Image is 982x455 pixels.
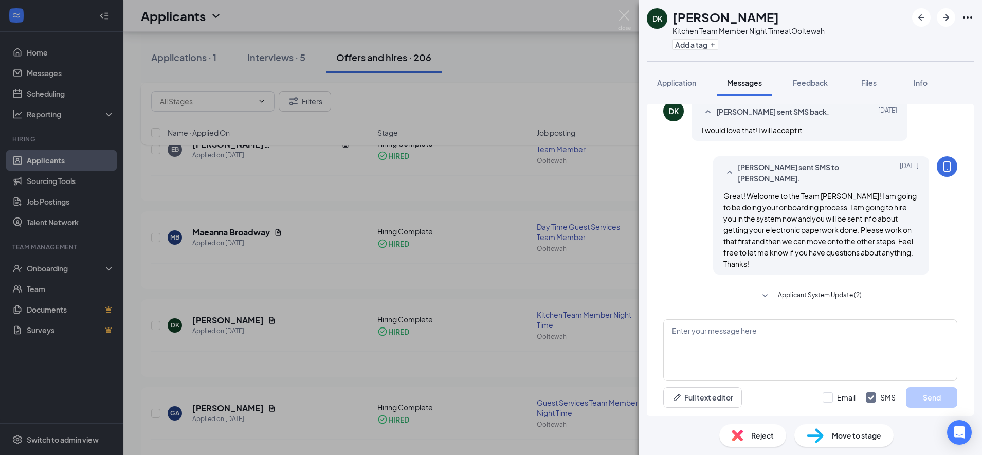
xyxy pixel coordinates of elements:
[937,8,955,27] button: ArrowRight
[672,8,779,26] h1: [PERSON_NAME]
[716,106,829,118] span: [PERSON_NAME] sent SMS back.
[702,106,714,118] svg: SmallChevronUp
[912,8,931,27] button: ArrowLeftNew
[793,78,828,87] span: Feedback
[723,191,917,268] span: Great! Welcome to the Team [PERSON_NAME]! I am going to be doing your onboarding process. I am go...
[878,106,897,118] span: [DATE]
[669,106,679,116] div: DK
[702,125,804,135] span: I would love that! I will accept it.
[672,392,682,403] svg: Pen
[672,39,718,50] button: PlusAdd a tag
[663,387,742,408] button: Full text editorPen
[759,290,771,302] svg: SmallChevronDown
[906,387,957,408] button: Send
[940,11,952,24] svg: ArrowRight
[861,78,877,87] span: Files
[652,13,662,24] div: DK
[657,78,696,87] span: Application
[710,42,716,48] svg: Plus
[738,161,872,184] span: [PERSON_NAME] sent SMS to [PERSON_NAME].
[961,11,974,24] svg: Ellipses
[727,78,762,87] span: Messages
[914,78,928,87] span: Info
[778,290,862,302] span: Applicant System Update (2)
[723,167,736,179] svg: SmallChevronUp
[900,161,919,184] span: [DATE]
[751,430,774,441] span: Reject
[915,11,928,24] svg: ArrowLeftNew
[672,26,825,36] div: Kitchen Team Member Night Time at Ooltewah
[947,420,972,445] div: Open Intercom Messenger
[832,430,881,441] span: Move to stage
[759,290,862,302] button: SmallChevronDownApplicant System Update (2)
[941,160,953,173] svg: MobileSms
